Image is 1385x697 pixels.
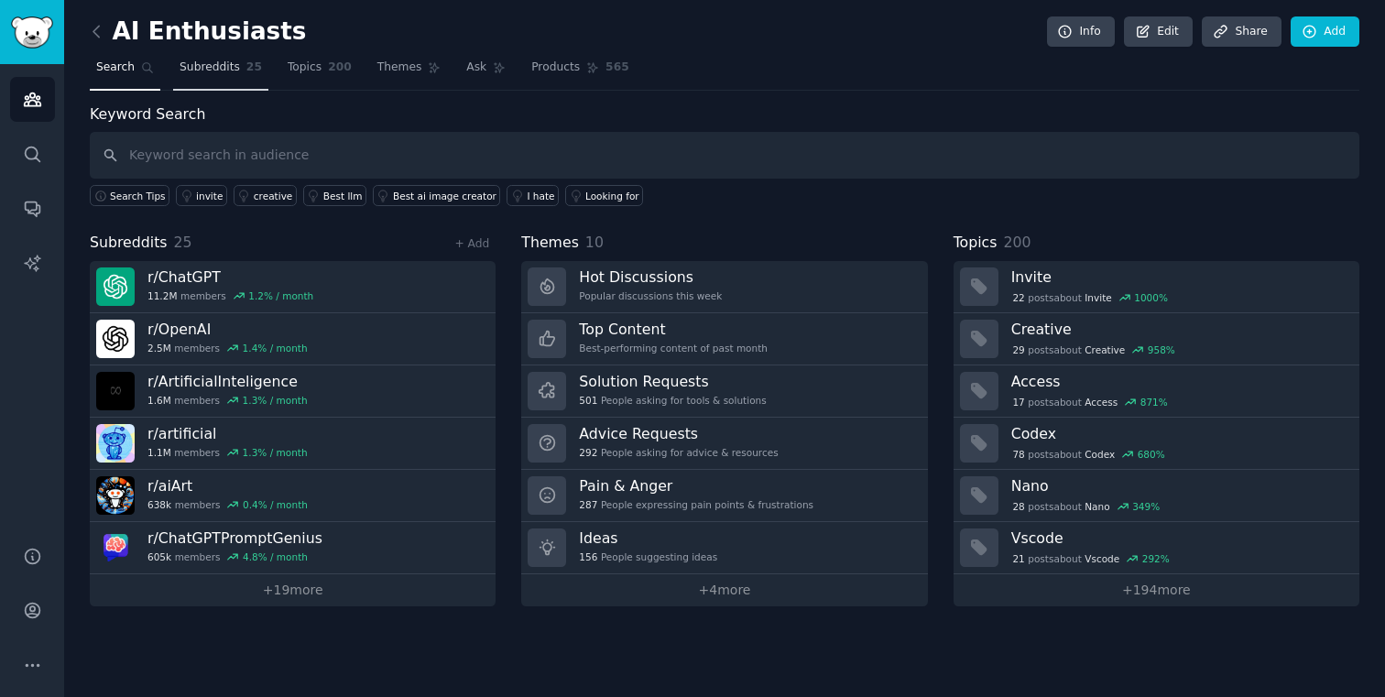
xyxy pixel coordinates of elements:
div: post s about [1011,394,1170,410]
span: 200 [328,60,352,76]
div: Best llm [323,190,363,202]
div: Best ai image creator [393,190,496,202]
a: Top ContentBest-performing content of past month [521,313,927,365]
span: 25 [174,234,192,251]
span: 22 [1012,291,1024,304]
span: 565 [605,60,629,76]
h2: AI Enthusiasts [90,17,306,47]
span: 638k [147,498,171,511]
a: Best llm [303,185,366,206]
a: r/OpenAI2.5Mmembers1.4% / month [90,313,496,365]
div: members [147,289,313,302]
h3: Solution Requests [579,372,766,391]
h3: r/ ArtificialInteligence [147,372,308,391]
span: 29 [1012,343,1024,356]
a: Search [90,53,160,91]
span: Codex [1085,448,1115,461]
span: Search [96,60,135,76]
span: Nano [1085,500,1109,513]
a: creative [234,185,297,206]
span: Creative [1085,343,1125,356]
span: 1.6M [147,394,171,407]
div: 0.4 % / month [243,498,308,511]
span: 605k [147,550,171,563]
h3: Creative [1011,320,1347,339]
h3: r/ OpenAI [147,320,308,339]
span: 2.5M [147,342,171,354]
span: 10 [585,234,604,251]
a: I hate [507,185,559,206]
a: r/ChatGPT11.2Mmembers1.2% / month [90,261,496,313]
div: creative [254,190,292,202]
div: members [147,498,308,511]
div: 871 % [1140,396,1168,408]
a: Best ai image creator [373,185,500,206]
a: r/artificial1.1Mmembers1.3% / month [90,418,496,470]
h3: Top Content [579,320,768,339]
span: Subreddits [90,232,168,255]
span: Topics [288,60,322,76]
h3: Access [1011,372,1347,391]
div: members [147,550,322,563]
h3: r/ ChatGPT [147,267,313,287]
span: 78 [1012,448,1024,461]
div: People suggesting ideas [579,550,717,563]
a: r/ChatGPTPromptGenius605kmembers4.8% / month [90,522,496,574]
img: artificial [96,424,135,463]
span: 1.1M [147,446,171,459]
div: 958 % [1148,343,1175,356]
a: Creative29postsaboutCreative958% [954,313,1359,365]
button: Search Tips [90,185,169,206]
div: 349 % [1132,500,1160,513]
span: 287 [579,498,597,511]
a: Vscode21postsaboutVscode292% [954,522,1359,574]
a: Access17postsaboutAccess871% [954,365,1359,418]
img: aiArt [96,476,135,515]
div: Looking for [585,190,639,202]
div: 1.2 % / month [248,289,313,302]
a: Share [1202,16,1281,48]
a: Invite22postsaboutInvite1000% [954,261,1359,313]
a: r/ArtificialInteligence1.6Mmembers1.3% / month [90,365,496,418]
a: Codex78postsaboutCodex680% [954,418,1359,470]
span: Topics [954,232,998,255]
a: Subreddits25 [173,53,268,91]
span: 28 [1012,500,1024,513]
span: 25 [246,60,262,76]
img: ArtificialInteligence [96,372,135,410]
div: People expressing pain points & frustrations [579,498,813,511]
div: post s about [1011,446,1167,463]
img: ChatGPT [96,267,135,306]
span: 501 [579,394,597,407]
div: members [147,394,308,407]
h3: r/ artificial [147,424,308,443]
img: GummySearch logo [11,16,53,49]
span: Products [531,60,580,76]
a: + Add [454,237,489,250]
a: Add [1291,16,1359,48]
div: post s about [1011,289,1170,306]
a: Hot DiscussionsPopular discussions this week [521,261,927,313]
div: 4.8 % / month [243,550,308,563]
a: +19more [90,574,496,606]
a: Edit [1124,16,1193,48]
div: 1.4 % / month [243,342,308,354]
a: Ask [460,53,512,91]
div: Popular discussions this week [579,289,722,302]
h3: Codex [1011,424,1347,443]
span: 200 [1003,234,1031,251]
h3: Ideas [579,528,717,548]
div: 292 % [1142,552,1170,565]
span: 156 [579,550,597,563]
div: Best-performing content of past month [579,342,768,354]
h3: r/ aiArt [147,476,308,496]
h3: Hot Discussions [579,267,722,287]
span: Themes [521,232,579,255]
h3: Invite [1011,267,1347,287]
a: Advice Requests292People asking for advice & resources [521,418,927,470]
span: Themes [377,60,422,76]
div: People asking for advice & resources [579,446,778,459]
div: invite [196,190,223,202]
div: post s about [1011,342,1177,358]
span: Ask [466,60,486,76]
